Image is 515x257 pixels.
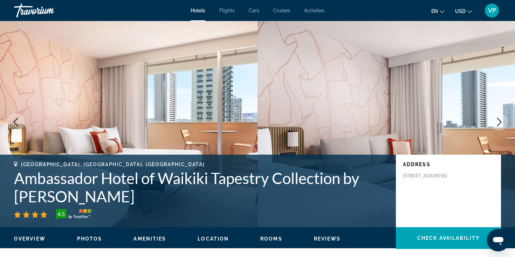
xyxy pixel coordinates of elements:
[304,8,324,13] a: Activities
[7,113,25,131] button: Previous image
[198,236,229,242] button: Location
[417,235,480,241] span: Check Availability
[249,8,259,13] a: Cars
[21,162,205,167] span: [GEOGRAPHIC_DATA], [GEOGRAPHIC_DATA], [GEOGRAPHIC_DATA]
[483,3,501,18] button: User Menu
[431,8,438,14] span: en
[56,209,91,220] img: trustyou-badge-hor.svg
[455,6,472,16] button: Change currency
[260,236,282,242] button: Rooms
[273,8,290,13] a: Cruises
[314,236,341,242] button: Reviews
[431,6,445,16] button: Change language
[488,7,496,14] span: VP
[14,169,389,205] h1: Ambassador Hotel of Waikiki Tapestry Collection by [PERSON_NAME]
[490,113,508,131] button: Next image
[455,8,466,14] span: USD
[403,162,494,167] p: Address
[133,236,166,242] button: Amenities
[191,8,205,13] a: Hotels
[54,210,68,218] div: 4.5
[14,236,46,242] button: Overview
[487,229,509,251] iframe: Кнопка для запуску вікна повідомлень
[396,227,501,249] button: Check Availability
[14,1,84,20] a: Travorium
[77,236,102,242] button: Photos
[219,8,235,13] a: Flights
[403,173,459,179] p: [STREET_ADDRESS]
